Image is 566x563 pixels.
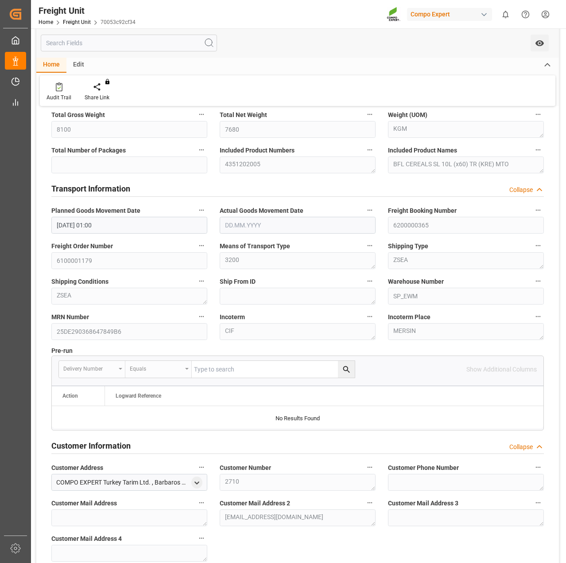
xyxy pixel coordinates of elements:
span: MRN Number [51,313,89,322]
span: Included Product Numbers [220,146,295,155]
div: Freight Unit [39,4,136,17]
button: Total Net Weight [364,109,376,120]
textarea: ZSEA [51,288,207,305]
span: Pre-run [51,346,73,356]
button: Customer Mail Address 4 [196,532,207,544]
textarea: CIF [220,323,376,340]
div: Action [62,393,78,399]
div: Edit [66,58,91,73]
button: Customer Phone Number [532,461,544,473]
span: Weight (UOM) [388,110,427,120]
div: Compo Expert [407,8,492,21]
button: Incoterm Place [532,311,544,322]
span: Incoterm Place [388,313,430,322]
span: Shipping Type [388,242,428,251]
h2: Transport Information [51,183,130,195]
div: Equals [130,363,182,373]
img: Screenshot%202023-09-29%20at%2010.02.21.png_1712312052.png [387,7,401,22]
span: Means of Transport Type [220,242,290,251]
span: Included Product Names [388,146,457,155]
div: COMPO EXPERT Turkey Tarim Ltd. , Barbaros Mah. [PERSON_NAME]. [PERSON_NAME] , Bati Atasehir - [GE... [56,478,189,487]
span: Total Net Weight [220,110,267,120]
input: DD.MM.YYYY HH:MM [51,217,207,234]
a: Home [39,19,53,25]
button: Shipping Type [532,240,544,251]
div: Delivery Number [63,363,116,373]
textarea: 3200 [220,252,376,269]
span: Ship From ID [220,277,256,286]
button: Customer Mail Address [196,497,207,508]
button: Total Gross Weight [196,109,207,120]
span: Incoterm [220,313,245,322]
button: Freight Order Number [196,240,207,251]
button: show 0 new notifications [496,4,516,24]
button: open menu [125,361,192,378]
button: Compo Expert [407,6,496,23]
input: Search Fields [41,35,217,51]
textarea: [EMAIL_ADDRESS][DOMAIN_NAME] [220,509,376,526]
span: Customer Address [51,463,103,473]
a: Freight Unit [63,19,91,25]
button: Customer Number [364,461,376,473]
span: Customer Mail Address 4 [51,534,122,543]
span: Total Number of Packages [51,146,126,155]
span: Customer Number [220,463,271,473]
span: Planned Goods Movement Date [51,206,140,215]
input: DD.MM.YYYY [220,217,376,234]
button: Freight Booking Number [532,204,544,216]
textarea: BFL CEREALS SL 10L (x60) TR (KRE) MTO [388,156,544,173]
span: Customer Mail Address 3 [388,499,458,508]
span: Shipping Conditions [51,277,109,286]
button: Weight (UOM) [532,109,544,120]
div: Audit Trail [47,94,71,102]
input: Type to search [192,361,355,378]
span: Logward Reference [116,393,161,399]
button: open menu [59,361,125,378]
span: Customer Mail Address [51,499,117,508]
span: Freight Booking Number [388,206,457,215]
button: Customer Mail Address 3 [532,497,544,508]
div: Home [36,58,66,73]
span: Customer Phone Number [388,463,459,473]
span: Actual Goods Movement Date [220,206,303,215]
button: Customer Mail Address 2 [364,497,376,508]
button: Actual Goods Movement Date [364,204,376,216]
textarea: KGM [388,121,544,138]
div: Collapse [509,185,533,195]
button: Means of Transport Type [364,240,376,251]
button: MRN Number [196,311,207,322]
button: Incoterm [364,311,376,322]
div: Collapse [509,442,533,452]
button: Customer Address [196,461,207,473]
button: Included Product Names [532,144,544,156]
textarea: ZSEA [388,252,544,269]
span: Warehouse Number [388,277,444,286]
textarea: 2710 [220,474,376,491]
button: open menu [531,35,549,51]
button: Ship From ID [364,275,376,287]
h2: Customer Information [51,440,131,452]
div: open menu [191,477,202,489]
span: Customer Mail Address 2 [220,499,290,508]
span: Freight Order Number [51,242,113,251]
button: search button [338,361,355,378]
button: Help Center [516,4,535,24]
button: Shipping Conditions [196,275,207,287]
textarea: MERSIN [388,323,544,340]
button: Planned Goods Movement Date [196,204,207,216]
button: Total Number of Packages [196,144,207,156]
textarea: 4351202005 [220,156,376,173]
span: Total Gross Weight [51,110,105,120]
button: Included Product Numbers [364,144,376,156]
button: Warehouse Number [532,275,544,287]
